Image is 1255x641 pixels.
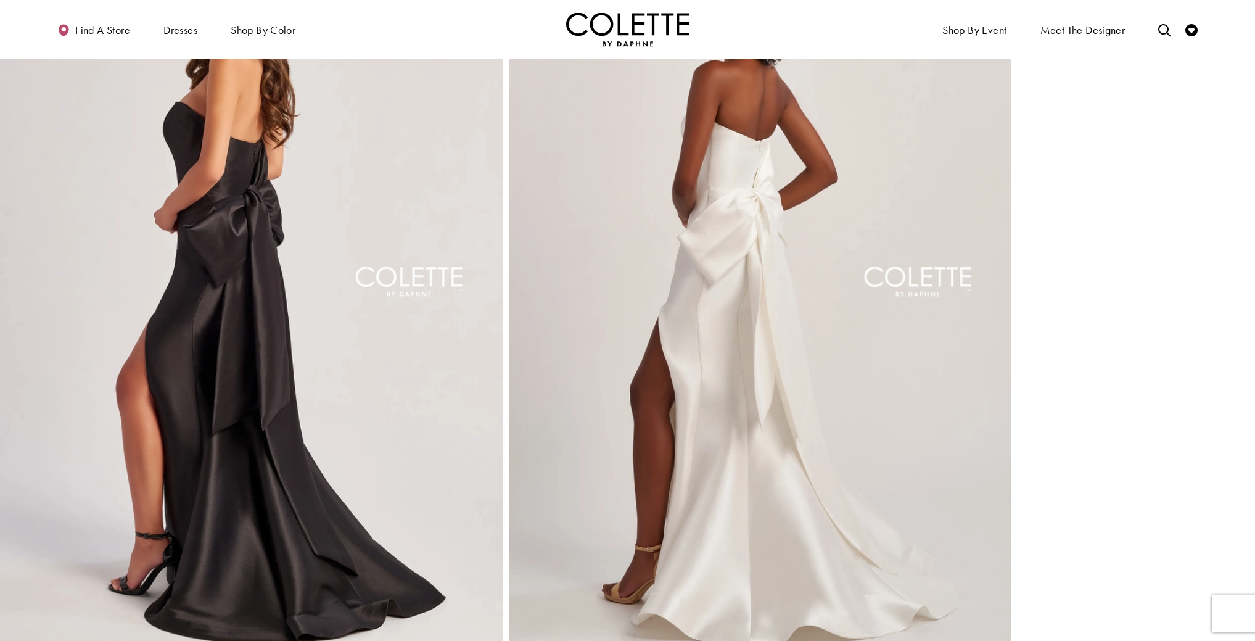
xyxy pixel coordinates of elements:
span: Find a store [75,24,130,36]
span: Meet the designer [1040,24,1125,36]
a: Visit Home Page [566,12,689,46]
img: Colette by Daphne [566,12,689,46]
span: Dresses [163,24,197,36]
a: Find a store [54,12,133,46]
a: Toggle search [1155,12,1174,46]
span: Shop By Event [939,12,1010,46]
span: Shop By Event [942,24,1006,36]
span: Shop by color [228,12,298,46]
span: Dresses [160,12,200,46]
a: Check Wishlist [1182,12,1201,46]
a: Meet the designer [1037,12,1129,46]
span: Shop by color [231,24,295,36]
